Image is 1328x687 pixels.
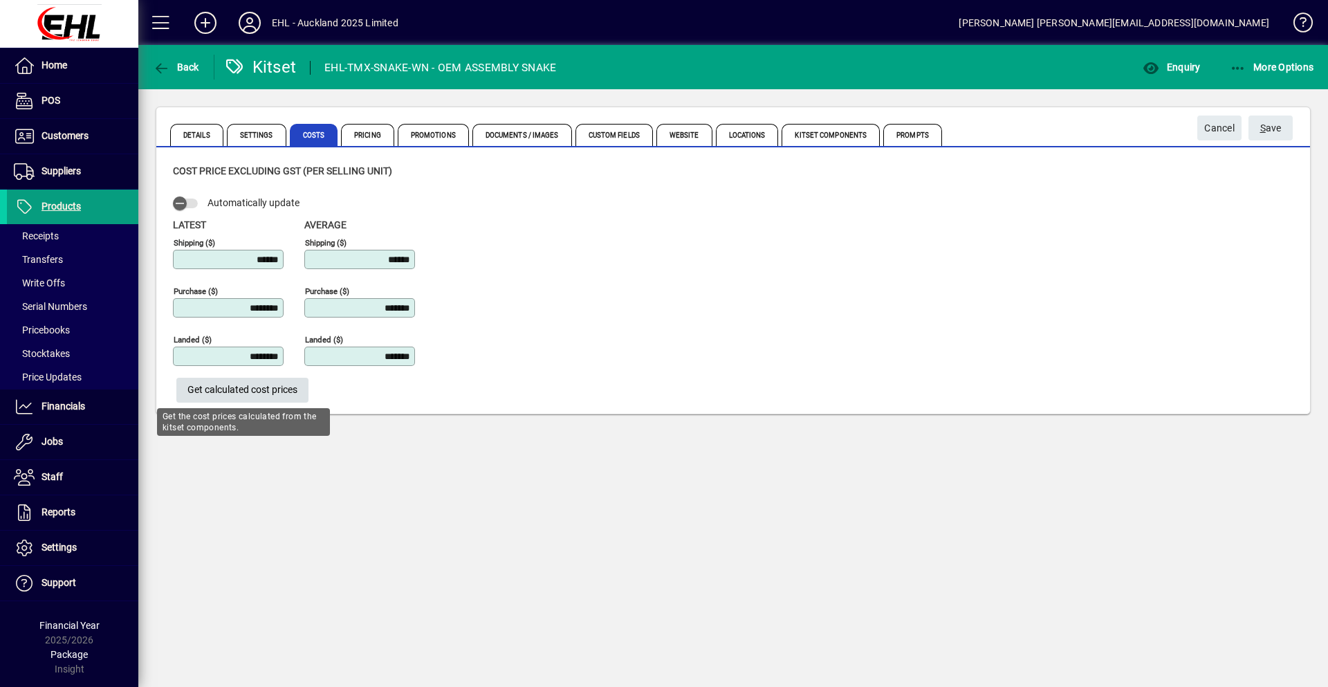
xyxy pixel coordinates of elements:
a: Price Updates [7,365,138,389]
span: Write Offs [14,277,65,288]
a: Support [7,566,138,601]
span: Suppliers [41,165,81,176]
span: Settings [227,124,286,146]
a: Serial Numbers [7,295,138,318]
mat-label: Shipping ($) [174,237,215,247]
span: S [1260,122,1266,134]
span: Support [41,577,76,588]
mat-label: Purchase ($) [305,286,349,295]
a: Suppliers [7,154,138,189]
span: Financial Year [39,620,100,631]
span: Costs [290,124,338,146]
span: Serial Numbers [14,301,87,312]
span: Cancel [1204,117,1235,140]
span: Back [153,62,199,73]
span: Home [41,59,67,71]
button: Back [149,55,203,80]
mat-label: Landed ($) [305,334,343,344]
a: Transfers [7,248,138,271]
span: Financials [41,401,85,412]
a: Receipts [7,224,138,248]
a: Jobs [7,425,138,459]
span: Automatically update [207,197,299,208]
a: POS [7,84,138,118]
span: Receipts [14,230,59,241]
span: Kitset Components [782,124,880,146]
span: Price Updates [14,372,82,383]
a: Financials [7,390,138,424]
span: Average [304,219,347,230]
button: Cancel [1197,116,1242,140]
span: Locations [716,124,779,146]
a: Stocktakes [7,342,138,365]
a: Staff [7,460,138,495]
span: Cost price excluding GST (per selling unit) [173,165,392,176]
span: POS [41,95,60,106]
div: EHL-TMX-SNAKE-WN - OEM ASSEMBLY SNAKE [324,57,556,79]
span: Website [656,124,712,146]
mat-label: Purchase ($) [174,286,218,295]
div: [PERSON_NAME] [PERSON_NAME][EMAIL_ADDRESS][DOMAIN_NAME] [959,12,1269,34]
span: Get calculated cost prices [187,378,297,401]
span: Custom Fields [575,124,653,146]
span: Stocktakes [14,348,70,359]
span: Latest [173,219,206,230]
a: Knowledge Base [1283,3,1311,48]
span: Pricing [341,124,394,146]
span: Settings [41,542,77,553]
span: Prompts [883,124,942,146]
span: Reports [41,506,75,517]
app-page-header-button: Back [138,55,214,80]
button: Enquiry [1139,55,1203,80]
span: Customers [41,130,89,141]
span: Details [170,124,223,146]
button: Add [183,10,228,35]
span: Promotions [398,124,469,146]
span: More Options [1230,62,1314,73]
a: Reports [7,495,138,530]
span: Jobs [41,436,63,447]
a: Customers [7,119,138,154]
span: Enquiry [1143,62,1200,73]
button: More Options [1226,55,1318,80]
span: Transfers [14,254,63,265]
a: Pricebooks [7,318,138,342]
a: Write Offs [7,271,138,295]
button: Save [1248,116,1293,140]
div: Get the cost prices calculated from the kitset components. [157,408,330,436]
mat-label: Landed ($) [174,334,212,344]
button: Profile [228,10,272,35]
a: Settings [7,531,138,565]
mat-label: Shipping ($) [305,237,347,247]
span: Pricebooks [14,324,70,336]
span: Documents / Images [472,124,572,146]
span: Products [41,201,81,212]
div: EHL - Auckland 2025 Limited [272,12,398,34]
div: Kitset [225,56,297,78]
span: Package [50,649,88,660]
span: ave [1260,117,1282,140]
a: Home [7,48,138,83]
button: Get calculated cost prices [176,378,308,403]
span: Staff [41,471,63,482]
